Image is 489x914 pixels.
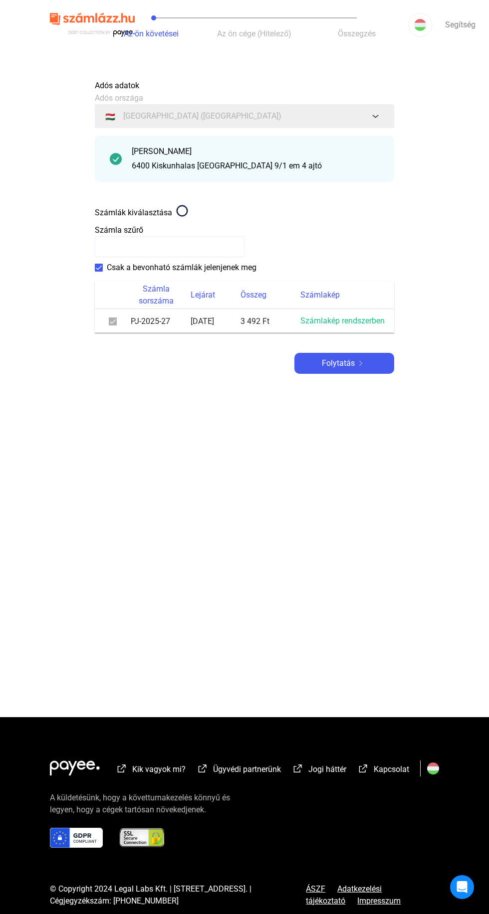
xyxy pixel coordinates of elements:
[445,20,476,29] font: Segítség
[306,884,325,894] font: ÁSZF
[357,896,401,906] font: Impresszum
[95,93,143,103] font: Adós országa
[300,317,385,325] a: Számlakép rendszerben
[139,284,174,305] font: Számla sorszáma
[357,766,409,775] a: külső-link-fehérKapcsolat
[197,763,209,773] img: külső-link-fehér
[131,283,191,307] div: Számla sorszáma
[300,316,385,325] font: Számlakép rendszerben
[292,763,304,773] img: külső-link-fehér
[427,762,439,774] img: HU.svg
[322,358,355,368] font: Folytatás
[241,290,266,300] font: Összeg
[132,161,322,170] font: 6400 Kiskunhalas [GEOGRAPHIC_DATA] 9/1 em 4 ajtó
[213,764,281,774] font: Ügyvédi partnerünk
[124,29,179,38] font: Az ön követései
[306,885,382,905] a: Adatkezelési tájékoztató
[132,764,186,774] font: Kik vagyok mi?
[308,764,346,774] font: Jogi háttér
[110,153,122,165] img: pipa-sötétebb-zöld-kör
[116,763,128,773] img: külső-link-fehér
[292,766,346,775] a: külső-link-fehérJogi háttér
[450,875,474,899] div: Intercom Messenger megnyitása
[95,225,143,235] font: Számla szűrő
[241,316,269,326] font: 3 492 Ft
[123,111,281,121] font: [GEOGRAPHIC_DATA] ([GEOGRAPHIC_DATA])
[105,112,115,122] font: 🇭🇺
[306,885,325,893] a: ÁSZF
[300,290,340,300] font: Számlakép
[306,884,382,906] font: Adatkezelési tájékoztató
[132,147,192,156] font: [PERSON_NAME]
[191,289,241,301] div: Lejárat
[191,290,215,300] font: Lejárat
[95,81,139,90] font: Adós adatok
[241,289,300,301] div: Összeg
[119,828,165,848] img: ssl
[50,755,100,775] img: white-payee-white-dot.svg
[131,316,170,326] font: PJ-2025-27
[50,793,230,814] font: A küldetésünk, hogy a követturnakezelés könnyű és legyen, hogy a cégek tartósan növekedjenek.
[355,361,367,366] img: jobbra nyíl-fehér
[300,289,382,301] div: Számlakép
[50,828,103,848] img: gdpr
[294,353,394,374] button: Folytatásjobbra nyíl-fehér
[116,766,186,775] a: külső-link-fehérKik vagyok mi?
[374,764,409,774] font: Kapcsolat
[95,208,172,217] font: Számlák kiválasztása
[357,763,369,773] img: külső-link-fehér
[197,766,281,775] a: külső-link-fehérÜgyvédi partnerünk
[338,29,376,38] font: Összegzés
[408,13,432,37] button: HU
[107,263,256,272] font: Csak a bevonható számlák jelenjenek meg
[217,29,291,38] font: Az ön cége (Hitelező)
[191,316,214,326] font: [DATE]
[95,104,394,128] button: 🇭🇺[GEOGRAPHIC_DATA] ([GEOGRAPHIC_DATA])
[414,19,426,31] img: HU
[357,897,401,905] a: Impresszum
[432,13,488,37] a: Segítség
[50,884,251,906] font: © Copyright 2024 Legal Labs Kft. | [STREET_ADDRESS]. | Cégjegyzékszám: [PHONE_NUMBER]
[50,9,135,41] img: szamlazzhu-logó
